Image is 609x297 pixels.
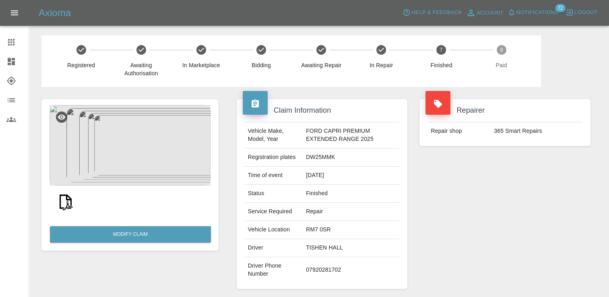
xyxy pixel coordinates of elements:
td: RM7 0SR [303,221,399,239]
td: Repair [303,203,399,221]
td: Driver Phone Number [245,257,303,283]
td: Status [245,185,303,203]
span: Awaiting Authorisation [114,61,168,77]
span: 72 [555,4,565,12]
td: [DATE] [303,167,399,185]
span: In Repair [355,61,408,69]
h4: Claim Information [243,105,402,116]
span: Paid [475,61,528,69]
a: Modify Claim [50,226,211,243]
span: Help & Feedback [411,8,462,17]
a: Account [464,6,506,19]
td: Registration plates [245,148,303,167]
text: 7 [440,47,443,53]
td: Finished [303,185,399,203]
td: 365 Smart Repairs [491,122,582,140]
span: Awaiting Repair [295,61,348,69]
span: Account [477,8,504,18]
td: 07920281702 [303,257,399,283]
td: Vehicle Make, Model, Year [245,122,303,148]
span: Logout [574,8,597,17]
img: 3d2b1fab-7bc1-4ce3-849c-61a045fb930f [50,105,211,186]
span: In Marketplace [174,61,228,69]
td: Repair shop [427,122,491,140]
td: Vehicle Location [245,221,303,239]
img: 68b8526aea69270bb2c2706a [53,189,78,214]
td: DW25MMK [303,148,399,167]
span: Bidding [234,61,288,69]
span: Finished [415,61,468,69]
h5: Axioma [39,6,71,19]
text: 8 [500,47,503,53]
td: Time of event [245,167,303,185]
td: FORD CAPRI PREMIUM EXTENDED RANGE 2025 [303,122,399,148]
span: Registered [54,61,108,69]
h4: Repairer [425,105,584,116]
button: Notifications [506,6,560,19]
button: Logout [564,6,599,19]
button: Help & Feedback [400,6,464,19]
td: TISHEN HALL [303,239,399,257]
button: Open drawer [5,3,24,23]
td: Driver [245,239,303,257]
td: Service Required [245,203,303,221]
span: Notifications [516,8,558,17]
